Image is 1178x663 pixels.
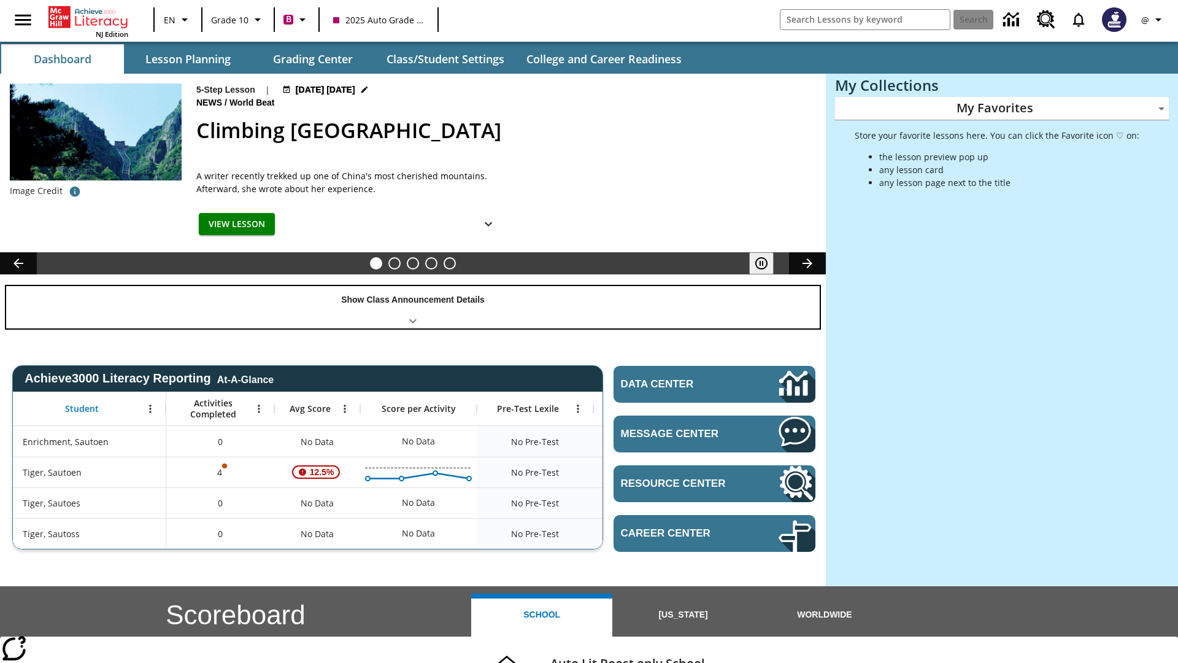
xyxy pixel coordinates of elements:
span: B [286,12,291,27]
span: Student [65,403,99,414]
a: Resource Center, Will open in new tab [1030,3,1063,36]
button: Language: EN, Select a language [158,9,198,31]
button: Pause [749,252,774,274]
div: No Data, Enrichment, Sautoen [396,429,441,454]
li: any lesson card [879,163,1139,176]
div: At-A-Glance [217,372,274,386]
button: [US_STATE] [612,594,753,637]
button: Class/Student Settings [377,44,514,74]
div: , 12.5%, Attention! This student's Average First Try Score of 12.5% is below 65%, Tiger, Sautoen [274,457,360,487]
div: No Data, Tiger, Sautoes [396,490,441,515]
span: Tiger, Sautoen [23,466,82,479]
span: 0 [218,497,223,510]
span: Activities Completed [172,398,253,420]
span: News [196,96,225,110]
span: [DATE] [DATE] [296,83,355,96]
span: | [265,83,270,96]
span: World Beat [229,96,277,110]
a: Resource Center, Will open in new tab [614,465,815,502]
div: No Data, Tiger, Sautoen [593,457,710,487]
span: EN [164,14,175,26]
span: / [225,98,227,107]
button: Boost Class color is violet red. Change class color [279,9,315,31]
span: No Data [294,490,340,516]
div: No Data, Tiger, Sautoss [396,521,441,546]
span: No Pre-Test, Tiger, Sautoes [511,497,559,510]
button: Dashboard [1,44,124,74]
p: 5-Step Lesson [196,83,255,96]
div: Home [48,4,128,39]
button: Slide 1 Climbing Mount Tai [370,257,382,269]
span: No Data [294,429,340,454]
input: search field [780,10,950,29]
span: 0 [218,435,223,448]
div: Show Class Announcement Details [6,286,820,328]
a: Career Center [614,515,815,552]
div: No Data, Tiger, Sautoes [593,487,710,518]
div: No Data, Tiger, Sautoss [593,518,710,549]
span: @ [1141,14,1149,26]
div: No Data, Enrichment, Sautoen [593,426,710,457]
button: Credit for photo and all related images: Public Domain/Charlie Fong [63,180,87,203]
p: Store your favorite lessons here. You can click the Favorite icon ♡ on: [855,129,1139,142]
img: 6000 stone steps to climb Mount Tai in Chinese countryside [10,83,182,180]
span: Data Center [621,378,737,390]
li: any lesson page next to the title [879,176,1139,189]
button: Lesson carousel, Next [789,252,826,274]
div: My Favorites [835,97,1169,120]
h2: Climbing Mount Tai [196,115,811,146]
div: No Data, Tiger, Sautoes [274,487,360,518]
span: Score per Activity [382,403,456,414]
button: Lesson Planning [126,44,249,74]
span: Message Center [621,428,742,440]
span: Pre-Test Lexile [497,403,559,414]
button: Slide 3 Pre-release lesson [407,257,419,269]
button: Jul 22 - Jun 30 Choose Dates [280,83,371,96]
a: Home [48,5,128,29]
span: NJ Edition [96,29,128,39]
span: 12.5% [305,461,339,483]
span: Grade 10 [211,14,248,26]
a: Data Center [614,366,815,403]
div: No Data, Enrichment, Sautoen [274,426,360,457]
div: Pause [749,252,786,274]
span: Tiger, Sautoes [23,497,80,510]
button: School [471,594,612,637]
span: Achieve3000 Literacy Reporting [25,371,274,386]
button: View Lesson [199,213,275,236]
p: 4 [216,466,225,479]
button: Open Menu [250,400,268,418]
p: Image Credit [10,185,63,197]
button: Slide 5 Remembering Justice O'Connor [444,257,456,269]
button: Grading Center [252,44,374,74]
span: Career Center [621,527,742,540]
button: Worldwide [754,594,895,637]
button: Slide 4 Career Lesson [425,257,437,269]
span: No Pre-Test, Tiger, Sautoen [511,466,559,479]
button: Open Menu [569,400,587,418]
span: No Pre-Test, Tiger, Sautoss [511,527,559,540]
li: the lesson preview pop up [879,150,1139,163]
div: 0, Tiger, Sautoes [166,487,274,518]
img: Avatar [1102,7,1126,32]
span: 2025 Auto Grade 10 [333,14,424,26]
button: Profile/Settings [1134,9,1173,31]
h3: My Collections [835,77,1169,94]
a: Notifications [1063,4,1095,36]
button: Open Menu [141,400,160,418]
span: No Pre-Test, Enrichment, Sautoen [511,435,559,448]
span: No Data [294,521,340,546]
div: A writer recently trekked up one of China's most cherished mountains. Afterward, she wrote about ... [196,169,503,195]
button: Grade: Grade 10, Select a grade [206,9,270,31]
span: Enrichment, Sautoen [23,435,109,448]
span: Resource Center [621,478,742,490]
span: Avg Score [290,403,331,414]
button: Slide 2 Defining Our Government's Purpose [388,257,401,269]
button: Show Details [476,213,501,236]
button: Select a new avatar [1095,4,1134,36]
button: College and Career Readiness [517,44,691,74]
div: 0, Tiger, Sautoss [166,518,274,549]
a: Message Center [614,416,815,452]
div: No Data, Tiger, Sautoss [274,518,360,549]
